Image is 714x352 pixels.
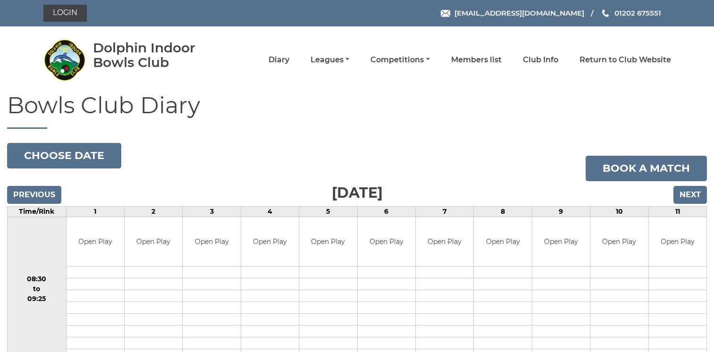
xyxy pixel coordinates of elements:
[7,186,61,204] input: Previous
[586,156,707,181] a: Book a match
[532,206,590,217] td: 9
[523,55,558,65] a: Club Info
[370,55,429,65] a: Competitions
[269,55,289,65] a: Diary
[416,217,473,267] td: Open Play
[124,206,182,217] td: 2
[580,55,671,65] a: Return to Club Website
[299,206,357,217] td: 5
[299,217,357,267] td: Open Play
[125,217,182,267] td: Open Play
[358,217,415,267] td: Open Play
[93,41,223,70] div: Dolphin Indoor Bowls Club
[590,217,648,267] td: Open Play
[474,206,532,217] td: 8
[451,55,502,65] a: Members list
[532,217,590,267] td: Open Play
[614,8,661,17] span: 01202 675551
[183,206,241,217] td: 3
[7,143,121,168] button: Choose date
[8,206,67,217] td: Time/Rink
[474,217,531,267] td: Open Play
[241,206,299,217] td: 4
[66,206,124,217] td: 1
[183,217,240,267] td: Open Play
[241,217,299,267] td: Open Play
[648,206,707,217] td: 11
[454,8,584,17] span: [EMAIL_ADDRESS][DOMAIN_NAME]
[602,9,609,17] img: Phone us
[67,217,124,267] td: Open Play
[415,206,473,217] td: 7
[43,39,86,81] img: Dolphin Indoor Bowls Club
[649,217,707,267] td: Open Play
[601,8,661,18] a: Phone us 01202 675551
[590,206,648,217] td: 10
[441,8,584,18] a: Email [EMAIL_ADDRESS][DOMAIN_NAME]
[357,206,415,217] td: 6
[441,10,450,17] img: Email
[7,93,707,129] h1: Bowls Club Diary
[311,55,349,65] a: Leagues
[43,5,87,22] a: Login
[673,186,707,204] input: Next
